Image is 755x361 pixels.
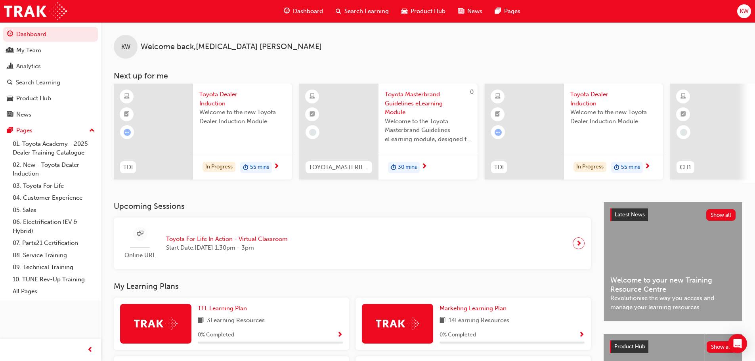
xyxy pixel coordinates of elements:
button: DashboardMy TeamAnalyticsSearch LearningProduct HubNews [3,25,98,123]
span: booktick-icon [495,109,501,120]
h3: Upcoming Sessions [114,202,591,211]
span: Product Hub [411,7,445,16]
div: Analytics [16,62,41,71]
span: Toyota Dealer Induction [570,90,657,108]
span: CH1 [680,163,691,172]
div: Search Learning [16,78,60,87]
span: news-icon [458,6,464,16]
span: learningResourceType_ELEARNING-icon [680,92,686,102]
span: TFL Learning Plan [198,305,247,312]
span: duration-icon [391,162,396,173]
a: Online URLToyota For Life In Action - Virtual ClassroomStart Date:[DATE] 1:30pm - 3pm [120,224,585,263]
a: 07. Parts21 Certification [10,237,98,249]
span: pages-icon [7,127,13,134]
span: booktick-icon [310,109,315,120]
span: learningRecordVerb_NONE-icon [680,129,687,136]
span: Welcome to your new Training Resource Centre [610,276,736,294]
span: 55 mins [250,163,269,172]
span: next-icon [421,163,427,170]
img: Trak [134,317,178,330]
a: 10. TUNE Rev-Up Training [10,273,98,286]
span: learningResourceType_ELEARNING-icon [124,92,130,102]
span: News [467,7,482,16]
span: people-icon [7,47,13,54]
span: 14 Learning Resources [449,316,509,326]
span: learningResourceType_ELEARNING-icon [495,92,501,102]
span: Toyota Masterbrand Guidelines eLearning Module [385,90,471,117]
img: Trak [376,317,419,330]
span: next-icon [273,163,279,170]
span: Show Progress [579,332,585,339]
span: Welcome back , [MEDICAL_DATA] [PERSON_NAME] [141,42,322,52]
a: pages-iconPages [489,3,527,19]
span: Dashboard [293,7,323,16]
a: 03. Toyota For Life [10,180,98,192]
a: All Pages [10,285,98,298]
span: TOYOTA_MASTERBRAND_EL [309,163,369,172]
a: TDIToyota Dealer InductionWelcome to the new Toyota Dealer Induction Module.In Progressduration-i... [485,84,663,180]
span: KW [740,7,749,16]
a: Latest NewsShow all [610,208,736,221]
a: Search Learning [3,75,98,90]
span: learningRecordVerb_ATTEMPT-icon [124,129,131,136]
a: Latest NewsShow allWelcome to your new Training Resource CentreRevolutionise the way you access a... [604,202,742,321]
a: Product Hub [3,91,98,106]
span: next-icon [644,163,650,170]
span: Show Progress [337,332,343,339]
span: book-icon [440,316,445,326]
span: 30 mins [398,163,417,172]
span: duration-icon [243,162,248,173]
span: TDI [123,163,133,172]
a: My Team [3,43,98,58]
span: Welcome to the new Toyota Dealer Induction Module. [199,108,286,126]
span: Start Date: [DATE] 1:30pm - 3pm [166,243,288,252]
span: book-icon [198,316,204,326]
span: sessionType_ONLINE_URL-icon [137,229,143,239]
span: guage-icon [7,31,13,38]
span: Product Hub [614,343,645,350]
a: TDIToyota Dealer InductionWelcome to the new Toyota Dealer Induction Module.In Progressduration-i... [114,84,292,180]
a: TFL Learning Plan [198,304,250,313]
a: 0TOYOTA_MASTERBRAND_ELToyota Masterbrand Guidelines eLearning ModuleWelcome to the Toyota Masterb... [299,84,478,180]
span: Search Learning [344,7,389,16]
span: car-icon [7,95,13,102]
a: 01. Toyota Academy - 2025 Dealer Training Catalogue [10,138,98,159]
span: Welcome to the Toyota Masterbrand Guidelines eLearning module, designed to enhance your knowledge... [385,117,471,144]
span: booktick-icon [680,109,686,120]
img: Trak [4,2,67,20]
div: In Progress [203,162,235,172]
span: car-icon [401,6,407,16]
a: 02. New - Toyota Dealer Induction [10,159,98,180]
div: In Progress [573,162,606,172]
span: 0 % Completed [198,330,234,340]
a: Dashboard [3,27,98,42]
span: guage-icon [284,6,290,16]
div: My Team [16,46,41,55]
a: search-iconSearch Learning [329,3,395,19]
span: duration-icon [614,162,619,173]
span: search-icon [336,6,341,16]
a: car-iconProduct Hub [395,3,452,19]
span: 0 [470,88,474,96]
button: Pages [3,123,98,138]
a: Marketing Learning Plan [440,304,510,313]
span: 0 % Completed [440,330,476,340]
button: Show all [707,341,736,353]
span: Pages [504,7,520,16]
span: chart-icon [7,63,13,70]
span: Marketing Learning Plan [440,305,507,312]
span: learningResourceType_ELEARNING-icon [310,92,315,102]
span: Toyota Dealer Induction [199,90,286,108]
span: prev-icon [87,345,93,355]
a: News [3,107,98,122]
div: Open Intercom Messenger [728,334,747,353]
a: 05. Sales [10,204,98,216]
a: guage-iconDashboard [277,3,329,19]
a: 08. Service Training [10,249,98,262]
div: Pages [16,126,32,135]
span: learningRecordVerb_ATTEMPT-icon [495,129,502,136]
span: 55 mins [621,163,640,172]
a: news-iconNews [452,3,489,19]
